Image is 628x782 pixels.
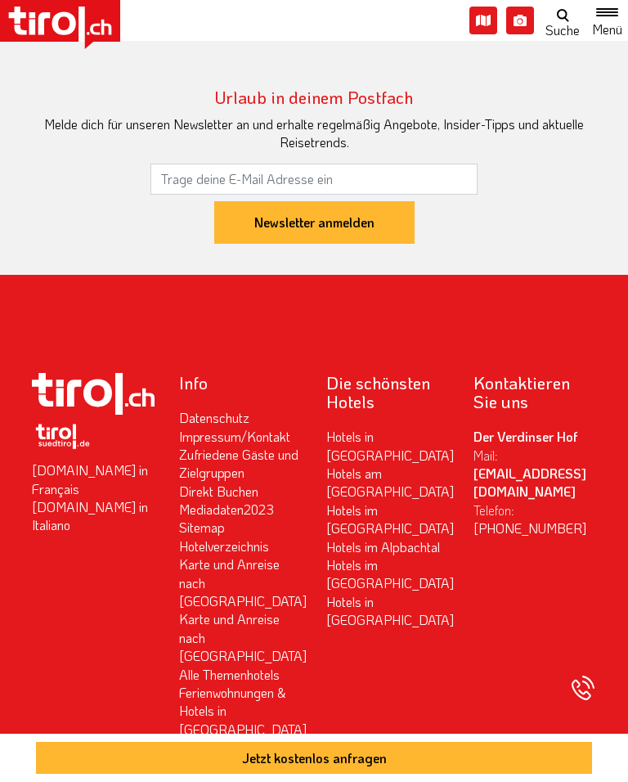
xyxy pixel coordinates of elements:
a: Karte und Anreise nach [GEOGRAPHIC_DATA] [179,610,307,664]
a: Direkt Buchen [179,483,258,500]
a: [EMAIL_ADDRESS][DOMAIN_NAME] [473,465,586,500]
img: Tirol [32,373,155,415]
a: Hotels in [GEOGRAPHIC_DATA] [326,593,454,628]
input: Newsletter anmelden [214,201,415,244]
a: Hotels im [GEOGRAPHIC_DATA] [326,556,454,591]
div: Melde dich für unseren Newsletter an und erhalte regelmäßig Angebote, Insider-Tipps und aktuelle ... [32,115,596,152]
a: Hotels am [GEOGRAPHIC_DATA] [326,465,454,500]
a: Alle Themenhotels [179,666,280,683]
a: Hotels in [GEOGRAPHIC_DATA] [326,428,454,463]
button: Toggle navigation [586,5,628,36]
a: [PHONE_NUMBER] [473,519,586,537]
a: Ferienwohnungen & Hotels in [GEOGRAPHIC_DATA] [179,684,307,738]
i: Karte öffnen [469,7,497,34]
img: Tirol [32,421,92,455]
h3: Die schönsten Hotels [326,373,449,411]
a: Hotels im Alpbachtal [326,538,440,555]
label: Mail: [473,447,498,465]
button: Jetzt kostenlos anfragen [36,742,592,774]
a: [DOMAIN_NAME] in Français [32,461,148,497]
a: Karte und Anreise nach [GEOGRAPHIC_DATA] [179,555,307,609]
b: Der Verdinser Hof [473,428,578,445]
h3: Kontaktieren Sie uns [473,373,596,411]
h3: Urlaub in deinem Postfach [32,88,596,106]
a: Impressum/Kontakt [179,428,290,445]
div: IT03021000215 [167,373,314,775]
a: Sitemap [179,519,225,536]
a: Zufriedene Gäste und Zielgruppen [179,446,298,481]
a: Datenschutz [179,409,249,426]
h3: Info [179,373,302,392]
input: Trage deine E-Mail Adresse ein [150,164,478,195]
a: Hotels im [GEOGRAPHIC_DATA] [326,501,454,537]
label: Telefon: [473,501,514,519]
a: Mediadaten2023 [179,501,274,518]
a: [DOMAIN_NAME] in Italiano [32,498,148,533]
i: Fotogalerie [506,7,534,34]
a: Hotelverzeichnis [179,537,269,555]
